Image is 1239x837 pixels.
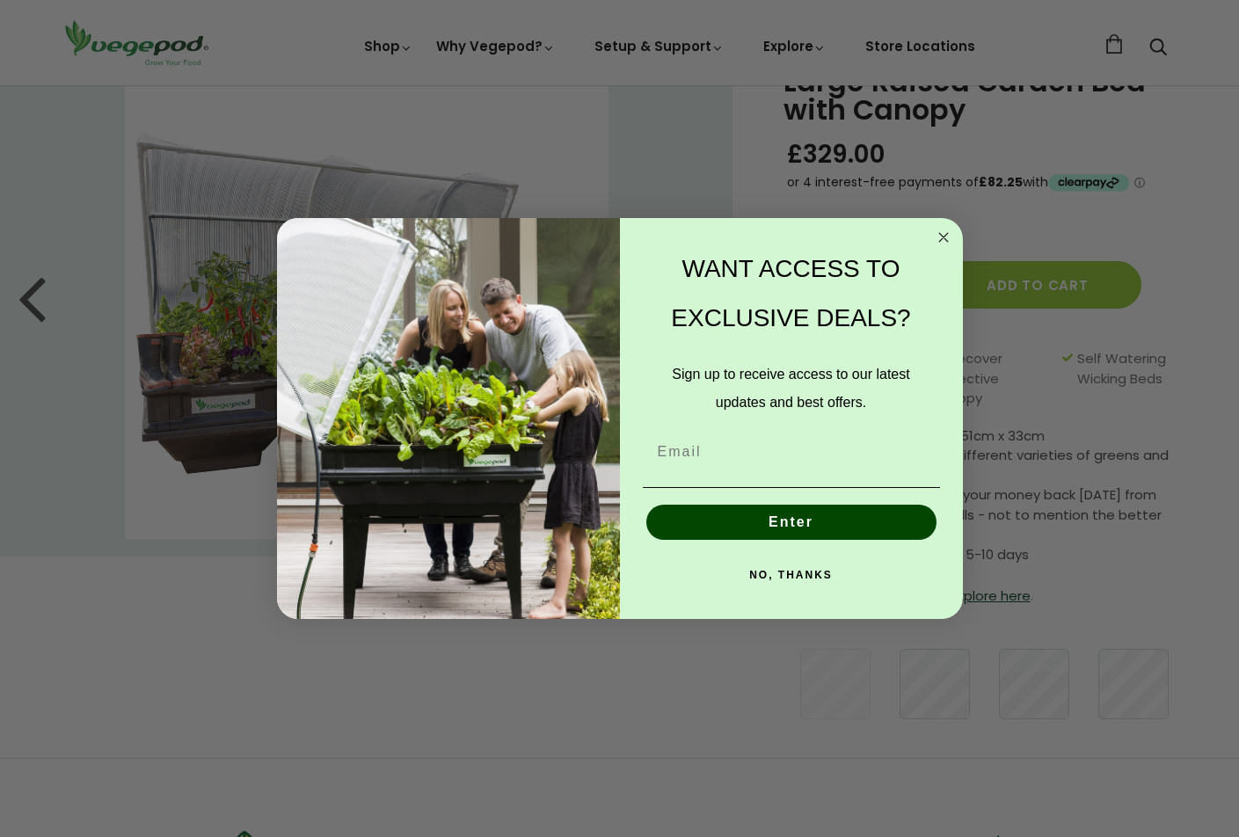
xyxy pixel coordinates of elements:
input: Email [643,434,940,469]
img: underline [643,487,940,488]
span: WANT ACCESS TO EXCLUSIVE DEALS? [671,255,910,331]
button: NO, THANKS [643,557,940,593]
button: Enter [646,505,937,540]
img: e9d03583-1bb1-490f-ad29-36751b3212ff.jpeg [277,218,620,620]
span: Sign up to receive access to our latest updates and best offers. [672,367,909,410]
button: Close dialog [933,227,954,248]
